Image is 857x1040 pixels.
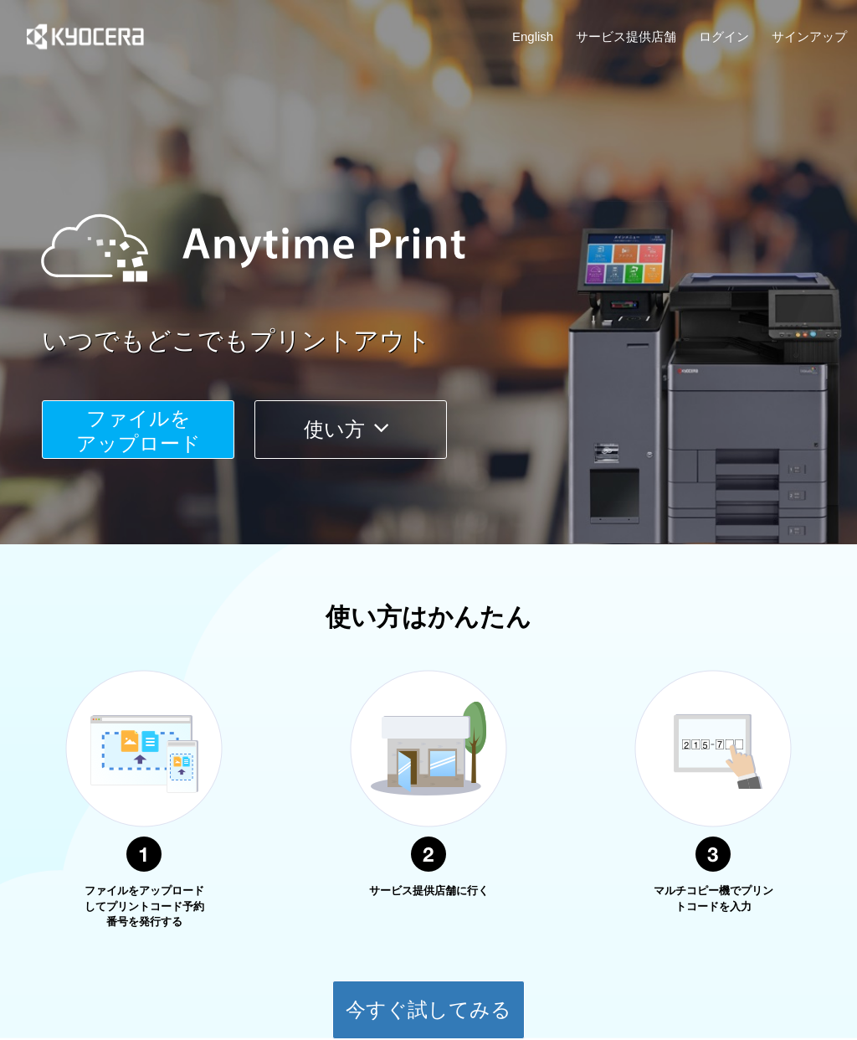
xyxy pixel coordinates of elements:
[42,400,234,459] button: ファイルを​​アップロード
[650,883,776,914] p: マルチコピー機でプリントコードを入力
[576,28,676,45] a: サービス提供店舗
[332,981,525,1039] button: 今すぐ試してみる
[76,407,201,455] span: ファイルを ​​アップロード
[366,883,491,899] p: サービス提供店舗に行く
[254,400,447,459] button: 使い方
[699,28,749,45] a: ログイン
[42,323,857,359] a: いつでもどこでもプリントアウト
[772,28,847,45] a: サインアップ
[512,28,553,45] a: English
[81,883,207,930] p: ファイルをアップロードしてプリントコード予約番号を発行する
